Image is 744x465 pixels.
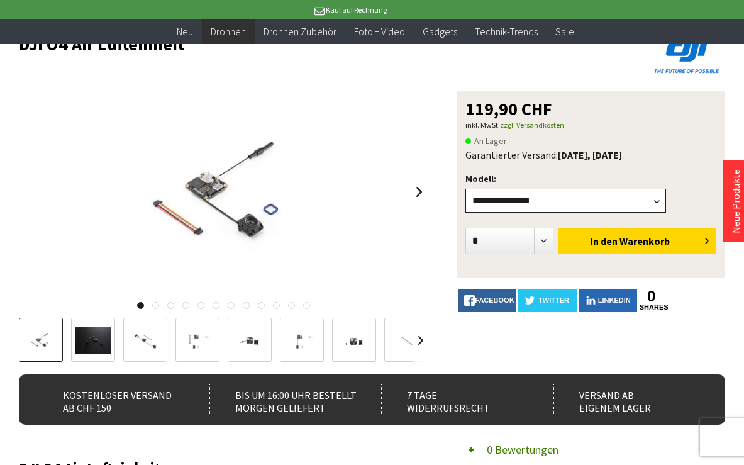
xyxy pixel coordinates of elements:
[640,303,663,311] a: shares
[547,19,583,45] a: Sale
[423,25,457,38] span: Gadgets
[354,25,405,38] span: Foto + Video
[598,296,631,304] span: LinkedIn
[553,384,704,415] div: Versand ab eigenem Lager
[465,148,716,161] div: Garantierter Versand:
[211,25,246,38] span: Drohnen
[381,384,532,415] div: 7 Tage Widerrufsrecht
[168,19,202,45] a: Neu
[23,327,59,354] img: Vorschau: DJI O4 Air Lufteinheit
[345,19,414,45] a: Foto + Video
[466,19,547,45] a: Technik-Trends
[465,133,507,148] span: An Lager
[465,118,716,133] p: inkl. MwSt.
[555,25,574,38] span: Sale
[465,100,552,118] span: 119,90 CHF
[590,235,618,247] span: In den
[475,296,514,304] span: facebook
[19,35,584,53] h1: DJI O4 Air Lufteinheit
[414,19,466,45] a: Gadgets
[209,384,360,415] div: Bis um 16:00 Uhr bestellt Morgen geliefert
[538,296,569,304] span: twitter
[500,120,564,130] a: zzgl. Versandkosten
[90,91,358,293] img: DJI O4 Air Lufteinheit
[264,25,336,38] span: Drohnen Zubehör
[730,169,742,233] a: Neue Produkte
[579,289,637,312] a: LinkedIn
[518,289,576,312] a: twitter
[558,228,716,254] button: In den Warenkorb
[558,148,622,161] b: [DATE], [DATE]
[458,289,516,312] a: facebook
[475,25,538,38] span: Technik-Trends
[465,171,716,186] p: Modell:
[177,25,193,38] span: Neu
[38,384,189,415] div: Kostenloser Versand ab CHF 150
[202,19,255,45] a: Drohnen
[650,35,725,76] img: DJI
[619,235,670,247] span: Warenkorb
[255,19,345,45] a: Drohnen Zubehör
[640,289,663,303] a: 0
